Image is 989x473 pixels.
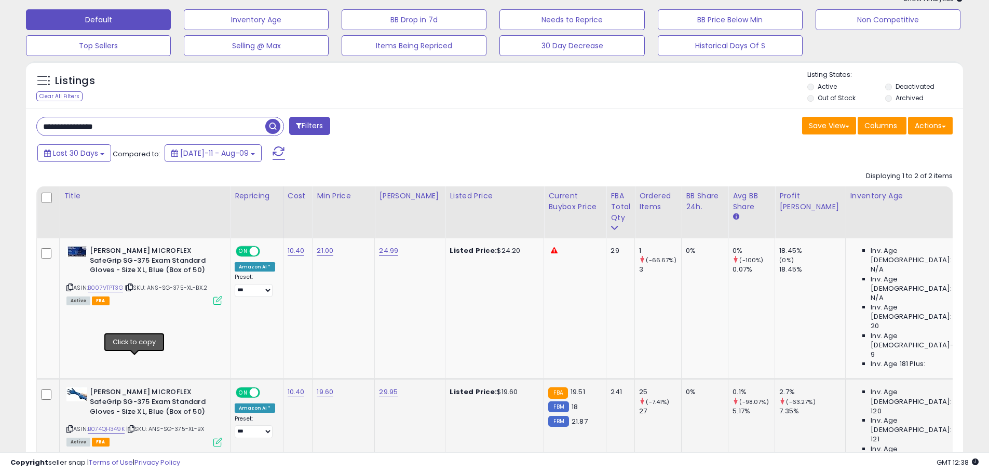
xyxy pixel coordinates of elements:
button: Save View [802,117,856,134]
small: (-98.07%) [739,398,768,406]
a: 10.40 [288,387,305,397]
a: Terms of Use [89,457,133,467]
span: N/A [871,293,883,303]
p: Listing States: [807,70,963,80]
span: 2025-09-9 12:38 GMT [937,457,979,467]
span: FBA [92,438,110,447]
button: Filters [289,117,330,135]
div: [PERSON_NAME] [379,191,441,201]
div: ASIN: [66,387,222,445]
span: Compared to: [113,149,160,159]
span: OFF [259,388,275,397]
div: Amazon AI * [235,262,275,272]
span: All listings currently available for purchase on Amazon [66,438,90,447]
div: seller snap | | [10,458,180,468]
span: | SKU: ANS-SG-375-XL-BX.2 [125,283,207,292]
div: ASIN: [66,246,222,304]
div: $19.60 [450,387,536,397]
div: 0% [686,246,720,255]
span: Inv. Age 181 Plus: [871,359,925,369]
small: (-66.67%) [646,256,676,264]
div: Profit [PERSON_NAME] [779,191,841,212]
div: Displaying 1 to 2 of 2 items [866,171,953,181]
span: Inv. Age [DEMOGRAPHIC_DATA]: [871,303,966,321]
button: Inventory Age [184,9,329,30]
span: ON [237,247,250,256]
span: OFF [259,247,275,256]
div: 0% [686,387,720,397]
div: 1 [639,246,681,255]
a: 24.99 [379,246,398,256]
div: 241 [611,387,627,397]
div: 3 [639,265,681,274]
div: Listed Price [450,191,539,201]
button: BB Price Below Min [658,9,803,30]
div: $24.20 [450,246,536,255]
b: [PERSON_NAME] MICROFLEX SafeGrip SG-375 Exam Standard Gloves - Size XL, Blue (Box of 50) [90,246,216,278]
div: 2.7% [779,387,845,397]
small: (-100%) [739,256,763,264]
div: Repricing [235,191,279,201]
button: Non Competitive [816,9,960,30]
div: 7.35% [779,407,845,416]
span: FBA [92,296,110,305]
span: 19.51 [571,387,585,397]
div: 18.45% [779,246,845,255]
label: Out of Stock [818,93,856,102]
div: 25 [639,387,681,397]
a: 10.40 [288,246,305,256]
button: 30 Day Decrease [499,35,644,56]
button: Last 30 Days [37,144,111,162]
button: [DATE]-11 - Aug-09 [165,144,262,162]
label: Deactivated [896,82,934,91]
small: (-7.41%) [646,398,669,406]
span: N/A [871,265,883,274]
small: Avg BB Share. [733,212,739,222]
div: Preset: [235,415,275,439]
div: Cost [288,191,308,201]
b: Listed Price: [450,246,497,255]
span: ON [237,388,250,397]
button: BB Drop in 7d [342,9,486,30]
div: Current Buybox Price [548,191,602,212]
div: 5.17% [733,407,775,416]
span: [DATE]-11 - Aug-09 [180,148,249,158]
div: Preset: [235,274,275,297]
span: Inv. Age [DEMOGRAPHIC_DATA]: [871,246,966,265]
small: (-63.27%) [786,398,815,406]
div: 0.1% [733,387,775,397]
span: | SKU: ANS-SG-375-XL-BX [126,425,204,433]
button: Default [26,9,171,30]
div: BB Share 24h. [686,191,724,212]
button: Actions [908,117,953,134]
span: Inv. Age [DEMOGRAPHIC_DATA]: [871,387,966,406]
a: B007VTPT3G [88,283,123,292]
h5: Listings [55,74,95,88]
button: Columns [858,117,906,134]
div: 29 [611,246,627,255]
button: Selling @ Max [184,35,329,56]
div: 0% [733,246,775,255]
button: Needs to Reprice [499,9,644,30]
span: 20 [871,321,879,331]
span: 9 [871,350,875,359]
a: 29.95 [379,387,398,397]
b: [PERSON_NAME] MICROFLEX SafeGrip SG-375 Exam Standard Gloves - Size XL, Blue (Box of 50) [90,387,216,419]
small: FBM [548,401,568,412]
button: Top Sellers [26,35,171,56]
div: Clear All Filters [36,91,83,101]
div: FBA Total Qty [611,191,630,223]
div: Title [64,191,226,201]
b: Listed Price: [450,387,497,397]
span: Inv. Age [DEMOGRAPHIC_DATA]: [871,416,966,435]
div: 0.07% [733,265,775,274]
span: Inv. Age [DEMOGRAPHIC_DATA]-180: [871,331,966,350]
a: 19.60 [317,387,333,397]
strong: Copyright [10,457,48,467]
span: 21.87 [572,416,588,426]
div: 27 [639,407,681,416]
img: 31Dq0mOTeHL._SL40_.jpg [66,387,87,401]
span: Columns [864,120,897,131]
label: Active [818,82,837,91]
label: Archived [896,93,924,102]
